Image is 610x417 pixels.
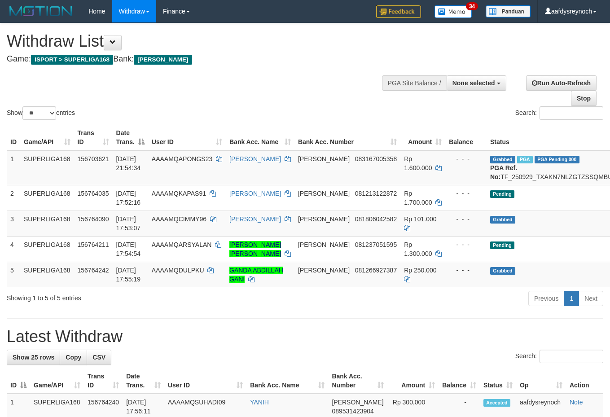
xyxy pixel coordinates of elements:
td: SUPERLIGA168 [20,262,74,287]
span: AAAAMQAPONGS23 [152,155,212,162]
a: Show 25 rows [7,350,60,365]
label: Search: [515,350,603,363]
h1: Withdraw List [7,32,398,50]
span: [PERSON_NAME] [298,190,350,197]
img: Button%20Memo.svg [434,5,472,18]
a: GANDA ABDILLAH GANI [229,267,283,283]
span: Rp 1.600.000 [404,155,432,171]
a: Note [570,399,583,406]
td: SUPERLIGA168 [20,150,74,185]
th: Op: activate to sort column ascending [516,368,566,394]
td: SUPERLIGA168 [20,211,74,236]
div: Showing 1 to 5 of 5 entries [7,290,247,303]
th: Date Trans.: activate to sort column ascending [123,368,164,394]
span: ISPORT > SUPERLIGA168 [31,55,113,65]
b: PGA Ref. No: [490,164,517,180]
span: [PERSON_NAME] [298,155,350,162]
td: 5 [7,262,20,287]
label: Search: [515,106,603,120]
span: None selected [452,79,495,87]
span: [DATE] 17:52:16 [116,190,141,206]
th: Amount: activate to sort column ascending [387,368,439,394]
select: Showentries [22,106,56,120]
th: Bank Acc. Number: activate to sort column ascending [294,125,400,150]
th: ID [7,125,20,150]
input: Search: [540,106,603,120]
th: Balance [445,125,487,150]
div: - - - [449,266,483,275]
span: PGA Pending [535,156,579,163]
span: Pending [490,241,514,249]
td: 2 [7,185,20,211]
div: - - - [449,189,483,198]
td: 3 [7,211,20,236]
td: SUPERLIGA168 [20,236,74,262]
span: 156764211 [78,241,109,248]
label: Show entries [7,106,75,120]
span: Copy 083167005358 to clipboard [355,155,397,162]
td: SUPERLIGA168 [20,185,74,211]
span: [PERSON_NAME] [298,267,350,274]
a: [PERSON_NAME] [229,215,281,223]
span: [DATE] 17:55:19 [116,267,141,283]
span: AAAAMQKAPAS91 [152,190,206,197]
a: Previous [528,291,564,306]
img: MOTION_logo.png [7,4,75,18]
input: Search: [540,350,603,363]
th: User ID: activate to sort column ascending [164,368,246,394]
span: [DATE] 21:54:34 [116,155,141,171]
div: - - - [449,154,483,163]
span: [PERSON_NAME] [298,215,350,223]
div: PGA Site Balance / [382,75,447,91]
span: 156764035 [78,190,109,197]
img: Feedback.jpg [376,5,421,18]
span: 156764090 [78,215,109,223]
a: YANIH [250,399,269,406]
a: Run Auto-Refresh [526,75,597,91]
span: 156764242 [78,267,109,274]
span: Copy 089531423904 to clipboard [332,408,373,415]
th: Balance: activate to sort column ascending [439,368,480,394]
span: AAAAMQARSYALAN [152,241,212,248]
span: CSV [92,354,105,361]
span: Pending [490,190,514,198]
th: Bank Acc. Name: activate to sort column ascending [246,368,328,394]
td: 4 [7,236,20,262]
span: Copy 081266927387 to clipboard [355,267,397,274]
a: Copy [60,350,87,365]
th: Trans ID: activate to sort column ascending [74,125,113,150]
th: Bank Acc. Name: activate to sort column ascending [226,125,294,150]
span: [PERSON_NAME] [332,399,383,406]
th: Status: activate to sort column ascending [480,368,516,394]
span: [PERSON_NAME] [134,55,192,65]
div: - - - [449,215,483,224]
h4: Game: Bank: [7,55,398,64]
div: - - - [449,240,483,249]
span: [PERSON_NAME] [298,241,350,248]
a: CSV [87,350,111,365]
th: Date Trans.: activate to sort column descending [113,125,148,150]
span: Accepted [483,399,510,407]
span: Copy [66,354,81,361]
span: [DATE] 17:53:07 [116,215,141,232]
img: panduan.png [486,5,531,18]
a: 1 [564,291,579,306]
th: Game/API: activate to sort column ascending [30,368,84,394]
span: Rp 1.700.000 [404,190,432,206]
span: Copy 081237051595 to clipboard [355,241,397,248]
span: Copy 081806042582 to clipboard [355,215,397,223]
span: AAAAMQDULPKU [152,267,204,274]
span: Rp 250.000 [404,267,436,274]
a: Stop [571,91,597,106]
a: [PERSON_NAME] [229,155,281,162]
th: Trans ID: activate to sort column ascending [84,368,123,394]
th: ID: activate to sort column descending [7,368,30,394]
a: [PERSON_NAME] [PERSON_NAME] [229,241,281,257]
span: Grabbed [490,156,515,163]
span: [DATE] 17:54:54 [116,241,141,257]
span: 156703621 [78,155,109,162]
th: User ID: activate to sort column ascending [148,125,226,150]
span: Rp 1.300.000 [404,241,432,257]
span: 34 [466,2,478,10]
a: [PERSON_NAME] [229,190,281,197]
